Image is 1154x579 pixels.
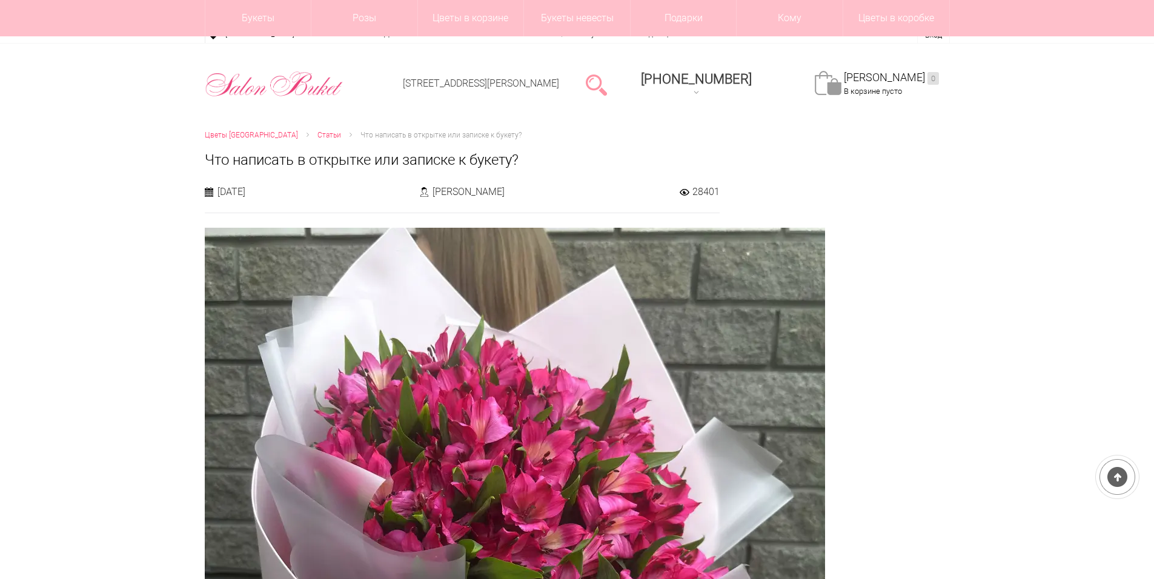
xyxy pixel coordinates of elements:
a: Цветы [GEOGRAPHIC_DATA] [205,129,298,142]
span: Статьи [317,131,341,139]
a: [PHONE_NUMBER] [634,67,759,102]
span: Цветы [GEOGRAPHIC_DATA] [205,131,298,139]
span: [PHONE_NUMBER] [641,71,752,87]
span: [PERSON_NAME] [433,185,505,198]
a: [PERSON_NAME] [844,71,939,85]
span: 28401 [692,185,720,198]
span: Что написать в открытке или записке к букету? [360,131,522,139]
img: Цветы Нижний Новгород [205,68,343,100]
h1: Что написать в открытке или записке к букету? [205,149,950,171]
span: [DATE] [217,185,245,198]
a: Статьи [317,129,341,142]
a: [STREET_ADDRESS][PERSON_NAME] [403,78,559,89]
ins: 0 [927,72,939,85]
span: В корзине пусто [844,87,902,96]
